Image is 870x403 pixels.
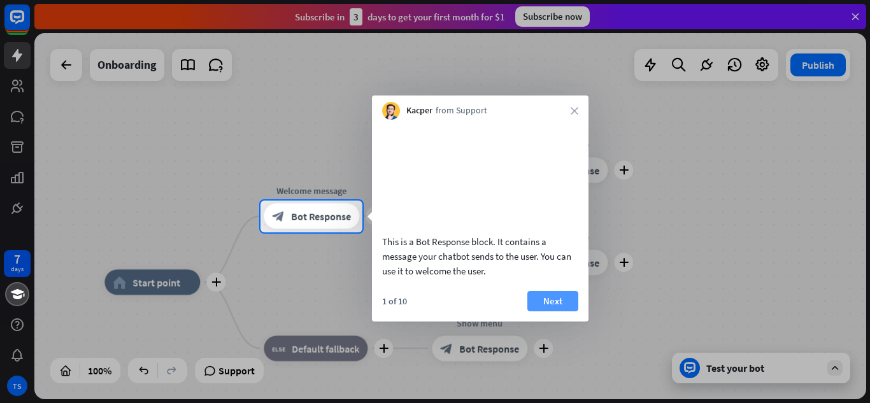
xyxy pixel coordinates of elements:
span: Kacper [406,104,432,117]
span: from Support [436,104,487,117]
i: close [571,107,578,115]
div: 1 of 10 [382,295,407,307]
button: Open LiveChat chat widget [10,5,48,43]
button: Next [527,291,578,311]
span: Bot Response [291,210,351,223]
i: block_bot_response [272,210,285,223]
div: This is a Bot Response block. It contains a message your chatbot sends to the user. You can use i... [382,234,578,278]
